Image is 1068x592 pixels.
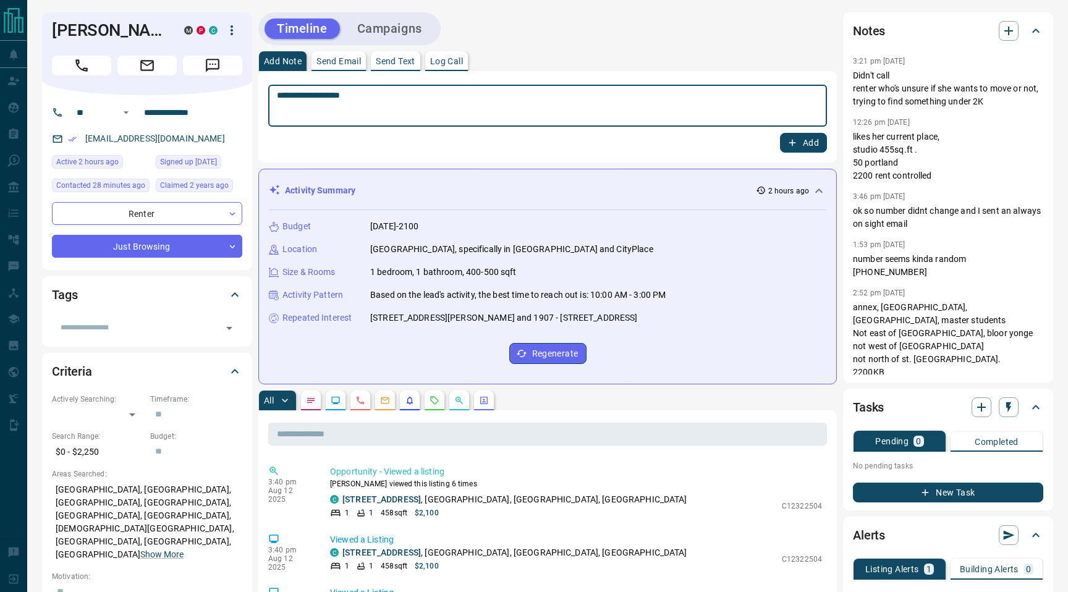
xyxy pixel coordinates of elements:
p: 1 [926,565,931,573]
div: property.ca [197,26,205,35]
p: annex, [GEOGRAPHIC_DATA], [GEOGRAPHIC_DATA], master students Not east of [GEOGRAPHIC_DATA], bloor... [853,301,1043,483]
p: 3:40 pm [268,546,311,554]
p: [PERSON_NAME] viewed this listing 6 times [330,478,822,489]
h2: Tasks [853,397,884,417]
p: Size & Rooms [282,266,336,279]
svg: Email Verified [68,135,77,143]
button: Show More [140,548,184,561]
p: Add Note [264,57,302,66]
p: Actively Searching: [52,394,144,405]
span: Active 2 hours ago [56,156,119,168]
p: C12322504 [782,554,822,565]
svg: Requests [430,395,439,405]
p: Aug 12 2025 [268,554,311,572]
h2: Notes [853,21,885,41]
p: Budget: [150,431,242,442]
p: Send Email [316,57,361,66]
button: Campaigns [345,19,434,39]
div: Alerts [853,520,1043,550]
p: 1 bedroom, 1 bathroom, 400-500 sqft [370,266,517,279]
div: Tue Jun 20 2023 [156,155,242,172]
button: Open [119,105,133,120]
button: Regenerate [509,343,587,364]
span: Claimed 2 years ago [160,179,229,192]
p: Viewed a Listing [330,533,822,546]
p: Pending [875,437,909,446]
a: [STREET_ADDRESS] [342,548,421,557]
p: , [GEOGRAPHIC_DATA], [GEOGRAPHIC_DATA], [GEOGRAPHIC_DATA] [342,546,687,559]
div: condos.ca [330,548,339,557]
p: 2 hours ago [768,185,809,197]
a: [EMAIL_ADDRESS][DOMAIN_NAME] [85,133,225,143]
div: Tue Aug 12 2025 [52,155,150,172]
p: [GEOGRAPHIC_DATA], specifically in [GEOGRAPHIC_DATA] and CityPlace [370,243,653,256]
p: 1 [369,507,373,518]
p: 1 [345,507,349,518]
p: Log Call [430,57,463,66]
p: Listing Alerts [865,565,919,573]
div: mrloft.ca [184,26,193,35]
p: Areas Searched: [52,468,242,480]
p: , [GEOGRAPHIC_DATA], [GEOGRAPHIC_DATA], [GEOGRAPHIC_DATA] [342,493,687,506]
button: New Task [853,483,1043,502]
svg: Listing Alerts [405,395,415,405]
p: Based on the lead's activity, the best time to reach out is: 10:00 AM - 3:00 PM [370,289,666,302]
h2: Alerts [853,525,885,545]
p: [GEOGRAPHIC_DATA], [GEOGRAPHIC_DATA], [GEOGRAPHIC_DATA], [GEOGRAPHIC_DATA], [GEOGRAPHIC_DATA], [G... [52,480,242,565]
div: Notes [853,16,1043,46]
svg: Opportunities [454,395,464,405]
h1: [PERSON_NAME] [52,20,166,40]
div: Tasks [853,392,1043,422]
p: 3:46 pm [DATE] [853,192,905,201]
button: Add [780,133,827,153]
p: $2,100 [415,507,439,518]
div: condos.ca [330,495,339,504]
div: Renter [52,202,242,225]
div: condos.ca [209,26,218,35]
p: Building Alerts [960,565,1019,573]
p: 3:21 pm [DATE] [853,57,905,66]
span: Call [52,56,111,75]
div: Activity Summary2 hours ago [269,179,826,202]
p: Activity Pattern [282,289,343,302]
h2: Tags [52,285,77,305]
span: Contacted 28 minutes ago [56,179,145,192]
p: ok so number didnt change and I sent an always on sight email [853,205,1043,230]
div: Tags [52,280,242,310]
p: [DATE]-2100 [370,220,418,233]
p: number seems kinda random [PHONE_NUMBER] [853,253,1043,279]
p: Activity Summary [285,184,355,197]
p: 3:40 pm [268,478,311,486]
p: $2,100 [415,560,439,572]
a: [STREET_ADDRESS] [342,494,421,504]
p: Completed [975,438,1019,446]
div: Just Browsing [52,235,242,258]
p: 1 [345,560,349,572]
button: Timeline [265,19,340,39]
p: Location [282,243,317,256]
span: Email [117,56,177,75]
p: 12:26 pm [DATE] [853,118,910,127]
h2: Criteria [52,362,92,381]
p: 0 [1026,565,1031,573]
svg: Notes [306,395,316,405]
button: Open [221,319,238,337]
p: Didn't call renter who's unsure if she wants to move or not, trying to find something under 2K [853,69,1043,108]
p: Timeframe: [150,394,242,405]
p: 0 [916,437,921,446]
p: 1:53 pm [DATE] [853,240,905,249]
svg: Agent Actions [479,395,489,405]
p: Repeated Interest [282,311,352,324]
span: Signed up [DATE] [160,156,217,168]
p: likes her current place, studio 455sq.ft . 50 portland 2200 rent controlled [853,130,1043,182]
p: Search Range: [52,431,144,442]
span: Message [183,56,242,75]
div: Thu Jun 22 2023 [156,179,242,196]
p: Budget [282,220,311,233]
p: Aug 12 2025 [268,486,311,504]
p: No pending tasks [853,457,1043,475]
div: Criteria [52,357,242,386]
p: Send Text [376,57,415,66]
p: 2:52 pm [DATE] [853,289,905,297]
p: C12322504 [782,501,822,512]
